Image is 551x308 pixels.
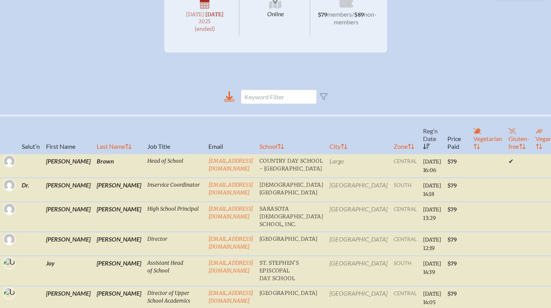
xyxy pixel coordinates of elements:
span: [DATE] 14:39 [423,260,441,276]
td: [GEOGRAPHIC_DATA] [326,256,391,286]
input: Keyword Filter [241,90,317,104]
td: [PERSON_NAME] [94,256,144,286]
td: [GEOGRAPHIC_DATA] [326,178,391,202]
th: Price Paid [444,116,470,154]
span: [DATE] [186,11,204,18]
td: Head of School [144,154,205,178]
td: [GEOGRAPHIC_DATA] [326,202,391,232]
img: User Avatar [1,287,24,307]
td: [GEOGRAPHIC_DATA] [326,232,391,256]
td: Inservice Coordinator [144,178,205,202]
a: [EMAIL_ADDRESS][DOMAIN_NAME] [208,236,253,250]
th: Gluten-free [505,116,532,154]
td: [PERSON_NAME] [94,178,144,202]
span: 2025 [177,19,233,24]
th: Zone [391,116,420,154]
th: Vegetarian [470,116,505,154]
th: Last Name [94,116,144,154]
span: $79 [447,206,457,213]
span: $89 [354,12,364,18]
td: south [391,256,420,286]
td: [PERSON_NAME] [43,178,94,202]
th: Salut’n [19,116,43,154]
span: $79 [447,158,457,165]
td: Joy [43,256,94,286]
img: Gravatar [4,234,15,245]
td: central [391,202,420,232]
span: [DATE] [205,11,223,18]
td: [PERSON_NAME] [43,154,94,178]
a: [EMAIL_ADDRESS][DOMAIN_NAME] [208,290,253,304]
td: High School Principal [144,202,205,232]
span: $79 [447,291,457,297]
span: [DATE] 14:05 [423,291,441,306]
td: Largo [326,154,391,178]
a: [EMAIL_ADDRESS][DOMAIN_NAME] [208,206,253,220]
th: First Name [43,116,94,154]
td: [GEOGRAPHIC_DATA] [256,232,326,256]
th: School [256,116,326,154]
th: City [326,116,391,154]
td: [PERSON_NAME] [94,232,144,256]
div: Download to CSV [224,91,235,102]
td: Assistant Head of School [144,256,205,286]
span: ✔ [508,157,513,165]
td: [PERSON_NAME] [43,202,94,232]
td: central [391,232,420,256]
span: $79 [318,12,327,18]
span: non-members [334,10,377,26]
a: [EMAIL_ADDRESS][DOMAIN_NAME] [208,182,253,196]
span: [DATE] 14:18 [423,182,441,197]
td: Country Day School - [GEOGRAPHIC_DATA] [256,154,326,178]
th: Job Title [144,116,205,154]
td: [PERSON_NAME] [43,232,94,256]
td: south [391,178,420,202]
td: [PERSON_NAME] [94,202,144,232]
td: St. Stephen’s Episcopal Day School [256,256,326,286]
img: Gravatar [4,180,15,191]
span: / [352,10,354,18]
th: Email [205,116,256,154]
td: Director [144,232,205,256]
a: [EMAIL_ADDRESS][DOMAIN_NAME] [208,158,253,172]
td: Brown [94,154,144,178]
img: User Avatar [1,257,24,277]
span: [DATE] 12:19 [423,237,441,252]
span: (ended) [194,25,215,32]
td: [DEMOGRAPHIC_DATA][GEOGRAPHIC_DATA] [256,178,326,202]
span: $79 [447,182,457,189]
img: Gravatar [4,204,15,214]
span: [DATE] 16:06 [423,158,441,174]
span: $79 [447,237,457,243]
td: Sarasota [DEMOGRAPHIC_DATA] School, Inc. [256,202,326,232]
span: [DATE] 13:29 [423,206,441,221]
td: central [391,154,420,178]
a: [EMAIL_ADDRESS][DOMAIN_NAME] [208,260,253,274]
span: Dr. [22,181,29,189]
img: Gravatar [4,156,15,167]
span: $79 [447,260,457,267]
span: members [327,10,352,18]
